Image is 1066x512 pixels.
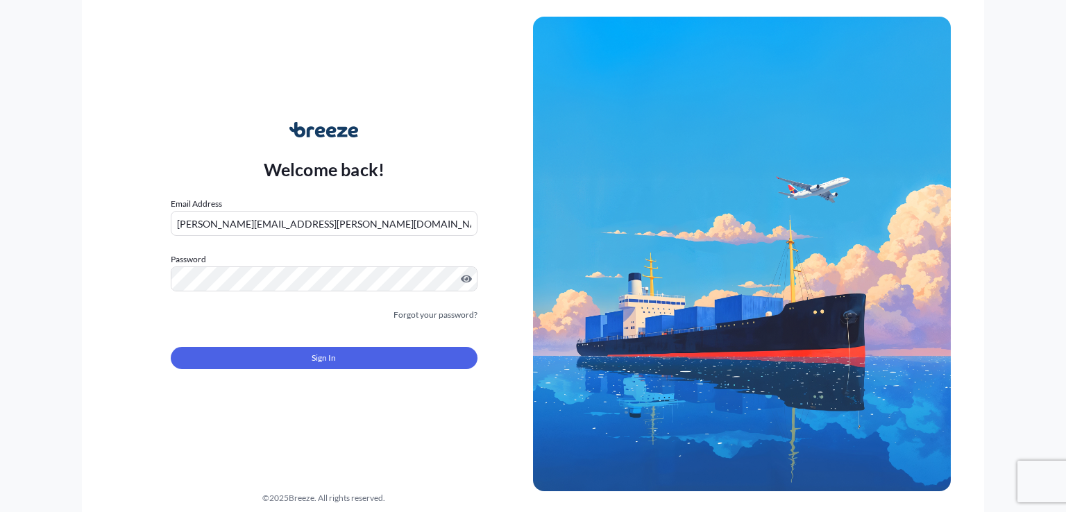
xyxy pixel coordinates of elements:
[171,211,477,236] input: example@gmail.com
[115,491,533,505] div: © 2025 Breeze. All rights reserved.
[264,158,385,180] p: Welcome back!
[171,347,477,369] button: Sign In
[312,351,336,365] span: Sign In
[171,253,477,266] label: Password
[171,197,222,211] label: Email Address
[394,308,477,322] a: Forgot your password?
[461,273,472,284] button: Show password
[533,17,951,491] img: Ship illustration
